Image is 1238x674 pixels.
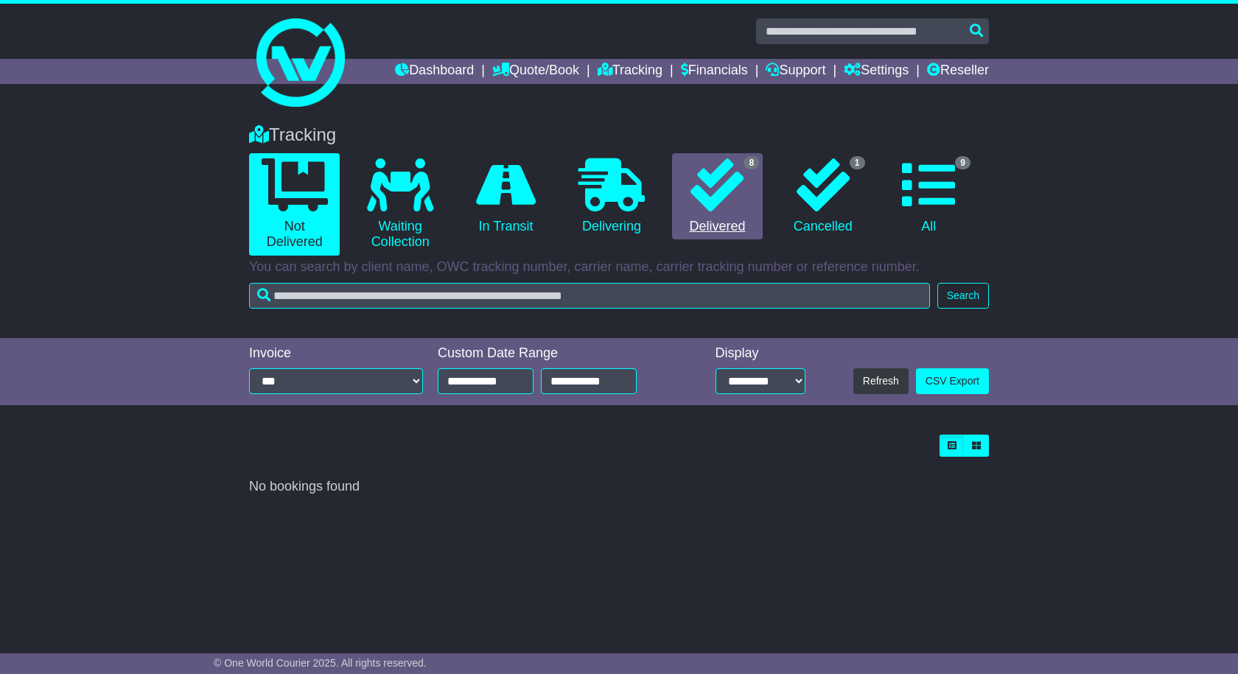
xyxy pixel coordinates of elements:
span: © One World Courier 2025. All rights reserved. [214,657,427,669]
p: You can search by client name, OWC tracking number, carrier name, carrier tracking number or refe... [249,259,989,275]
div: Invoice [249,345,423,362]
a: Support [766,59,825,84]
a: Financials [681,59,748,84]
div: Tracking [242,124,996,146]
a: Tracking [598,59,662,84]
a: CSV Export [916,368,989,394]
a: 9 All [884,153,974,240]
button: Refresh [853,368,909,394]
span: 9 [955,156,971,169]
a: 8 Delivered [672,153,763,240]
a: Not Delivered [249,153,340,256]
button: Search [937,283,989,309]
a: Waiting Collection [354,153,445,256]
a: Settings [844,59,909,84]
a: Delivering [566,153,657,240]
div: Custom Date Range [438,345,674,362]
span: 8 [744,156,759,169]
a: In Transit [461,153,551,240]
div: Display [716,345,805,362]
a: Reseller [927,59,989,84]
div: No bookings found [249,479,989,495]
a: Quote/Book [492,59,579,84]
a: 1 Cancelled [777,153,868,240]
span: 1 [850,156,865,169]
a: Dashboard [395,59,474,84]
